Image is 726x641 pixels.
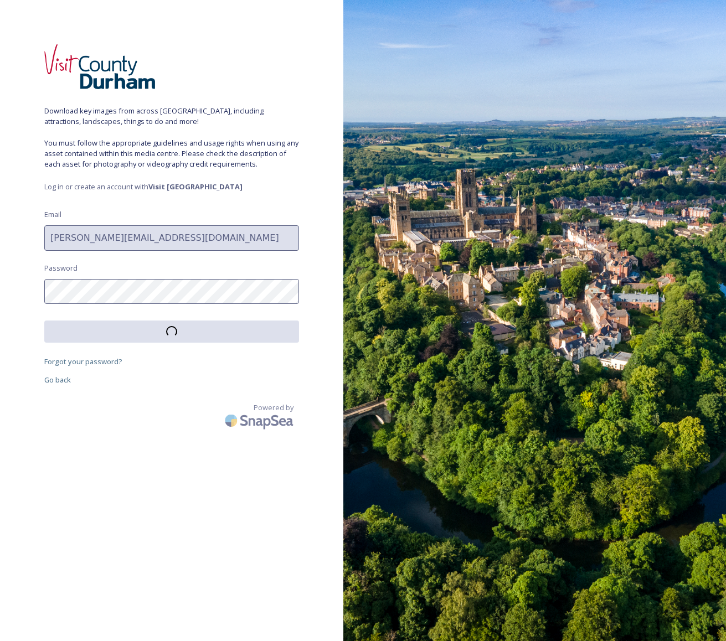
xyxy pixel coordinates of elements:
img: header-logo.png [44,44,155,89]
img: tab_keywords_by_traffic_grey.svg [110,64,119,73]
div: v 4.0.25 [31,18,54,27]
img: website_grey.svg [18,29,27,38]
div: Domain: [DOMAIN_NAME] [29,29,122,38]
span: Email [44,209,61,220]
img: tab_domain_overview_orange.svg [30,64,39,73]
img: logo_orange.svg [18,18,27,27]
span: Forgot your password? [44,356,122,366]
strong: Visit [GEOGRAPHIC_DATA] [148,182,243,192]
span: Password [44,263,78,273]
span: Go back [44,375,71,385]
div: Domain Overview [42,65,99,73]
img: SnapSea Logo [222,407,299,433]
div: Keywords by Traffic [122,65,187,73]
span: Powered by [254,402,294,413]
span: Download key images from across [GEOGRAPHIC_DATA], including attractions, landscapes, things to d... [44,106,299,169]
a: Forgot your password? [44,355,299,368]
span: Log in or create an account with [44,182,299,192]
input: john.doe@snapsea.io [44,225,299,251]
